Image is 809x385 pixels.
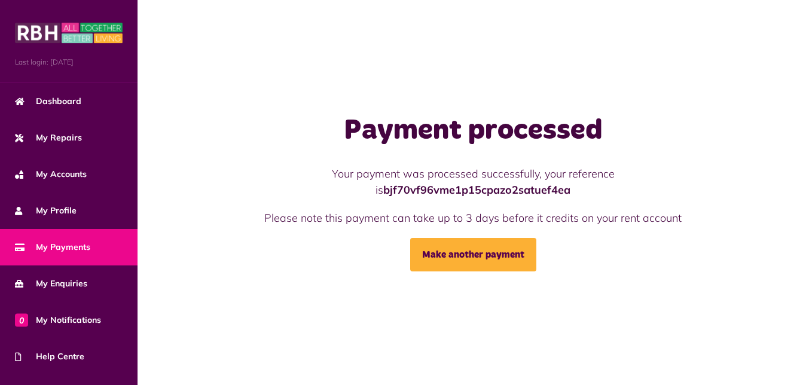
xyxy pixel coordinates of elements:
[15,313,28,326] span: 0
[15,21,123,45] img: MyRBH
[245,210,701,226] p: Please note this payment can take up to 3 days before it credits on your rent account
[383,183,570,197] strong: bjf70vf96vme1p15cpazo2satuef4ea
[15,314,101,326] span: My Notifications
[15,241,90,253] span: My Payments
[245,166,701,198] p: Your payment was processed successfully, your reference is
[410,238,536,271] a: Make another payment
[15,132,82,144] span: My Repairs
[15,57,123,68] span: Last login: [DATE]
[15,204,77,217] span: My Profile
[15,277,87,290] span: My Enquiries
[15,95,81,108] span: Dashboard
[245,114,701,148] h1: Payment processed
[15,168,87,181] span: My Accounts
[15,350,84,363] span: Help Centre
